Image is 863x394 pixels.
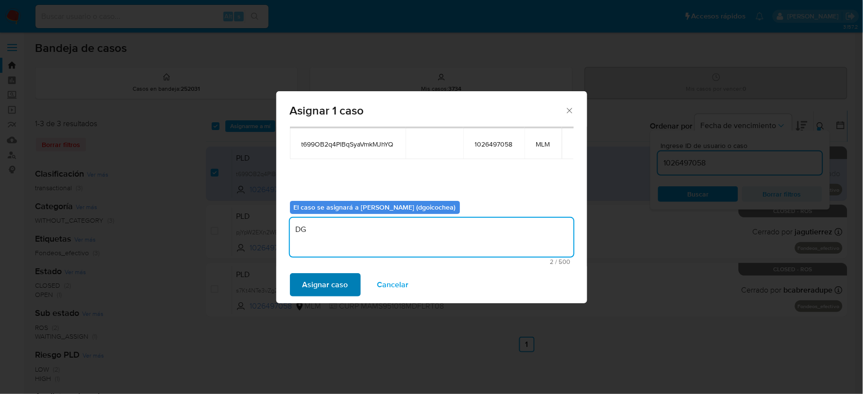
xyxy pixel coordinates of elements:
button: Cerrar ventana [565,106,574,115]
span: Asignar caso [303,274,348,295]
span: 1026497058 [475,140,513,148]
span: Asignar 1 caso [290,105,565,116]
b: El caso se asignará a [PERSON_NAME] (dgoicochea) [294,202,456,212]
span: Cancelar [377,274,409,295]
span: Máximo 500 caracteres [293,259,571,265]
span: MLM [536,140,550,148]
textarea: DG [290,218,574,257]
button: Cancelar [365,273,422,296]
button: Asignar caso [290,273,361,296]
div: assign-modal [276,91,587,303]
span: t699OB2q4PlBqSyaVmkMJhYQ [302,140,394,148]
